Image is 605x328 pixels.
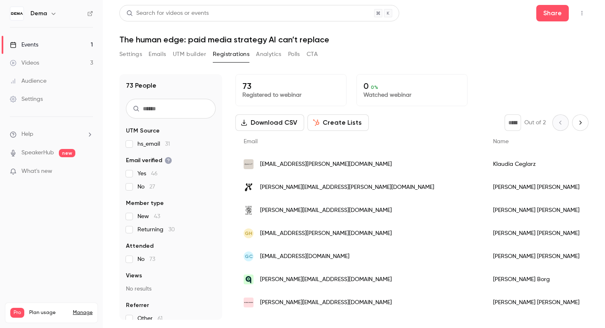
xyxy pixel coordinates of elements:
[83,168,93,175] iframe: Noticeable Trigger
[10,130,93,139] li: help-dropdown-opener
[288,48,300,61] button: Polls
[137,226,175,234] span: Returning
[137,170,158,178] span: Yes
[21,167,52,176] span: What's new
[260,298,392,307] span: [PERSON_NAME][EMAIL_ADDRESS][DOMAIN_NAME]
[149,256,155,262] span: 73
[137,255,155,263] span: No
[244,182,254,192] img: houdinisportswear.com
[137,140,170,148] span: hs_email
[363,81,461,91] p: 0
[21,149,54,157] a: SpeakerHub
[245,253,253,260] span: GC
[260,229,392,238] span: [EMAIL_ADDRESS][PERSON_NAME][DOMAIN_NAME]
[10,95,43,103] div: Settings
[242,91,340,99] p: Registered to webinar
[307,114,369,131] button: Create Lists
[213,48,249,61] button: Registrations
[485,153,589,176] div: Klaudia Ceglarz
[10,77,47,85] div: Audience
[10,59,39,67] div: Videos
[485,176,589,199] div: [PERSON_NAME] [PERSON_NAME]
[363,91,461,99] p: Watched webinar
[260,275,392,284] span: [PERSON_NAME][EMAIL_ADDRESS][DOMAIN_NAME]
[126,272,142,280] span: Views
[126,199,164,207] span: Member type
[524,119,546,127] p: Out of 2
[10,7,23,20] img: Dema
[244,159,254,169] img: gant.com
[485,291,589,314] div: [PERSON_NAME] [PERSON_NAME]
[244,205,254,215] img: bbcicecream.eu
[245,230,252,237] span: GH
[371,84,378,90] span: 0 %
[173,48,206,61] button: UTM builder
[485,245,589,268] div: [PERSON_NAME] [PERSON_NAME]
[485,222,589,245] div: [PERSON_NAME] [PERSON_NAME]
[21,130,33,139] span: Help
[29,309,68,316] span: Plan usage
[260,183,434,192] span: [PERSON_NAME][EMAIL_ADDRESS][PERSON_NAME][DOMAIN_NAME]
[119,35,589,44] h1: The human edge: paid media strategy AI can’t replace
[149,48,166,61] button: Emails
[158,316,163,321] span: 61
[485,199,589,222] div: [PERSON_NAME] [PERSON_NAME]
[126,301,149,309] span: Referrer
[126,242,154,250] span: Attended
[165,141,170,147] span: 31
[73,309,93,316] a: Manage
[168,227,175,233] span: 30
[536,5,569,21] button: Share
[244,274,254,284] img: qred.com
[137,212,160,221] span: New
[126,9,209,18] div: Search for videos or events
[485,268,589,291] div: [PERSON_NAME] Borg
[126,156,172,165] span: Email verified
[30,9,47,18] h6: Dema
[126,285,216,293] p: No results
[244,298,254,307] img: bubbleroom.com
[154,214,160,219] span: 43
[137,314,163,323] span: Other
[493,139,509,144] span: Name
[260,160,392,169] span: [EMAIL_ADDRESS][PERSON_NAME][DOMAIN_NAME]
[126,81,156,91] h1: 73 People
[235,114,304,131] button: Download CSV
[10,308,24,318] span: Pro
[59,149,75,157] span: new
[137,183,155,191] span: No
[572,114,589,131] button: Next page
[149,184,155,190] span: 27
[242,81,340,91] p: 73
[307,48,318,61] button: CTA
[260,206,392,215] span: [PERSON_NAME][EMAIL_ADDRESS][DOMAIN_NAME]
[126,127,160,135] span: UTM Source
[10,41,38,49] div: Events
[126,127,216,323] section: facet-groups
[256,48,282,61] button: Analytics
[119,48,142,61] button: Settings
[244,139,258,144] span: Email
[151,171,158,177] span: 46
[260,252,349,261] span: [EMAIL_ADDRESS][DOMAIN_NAME]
